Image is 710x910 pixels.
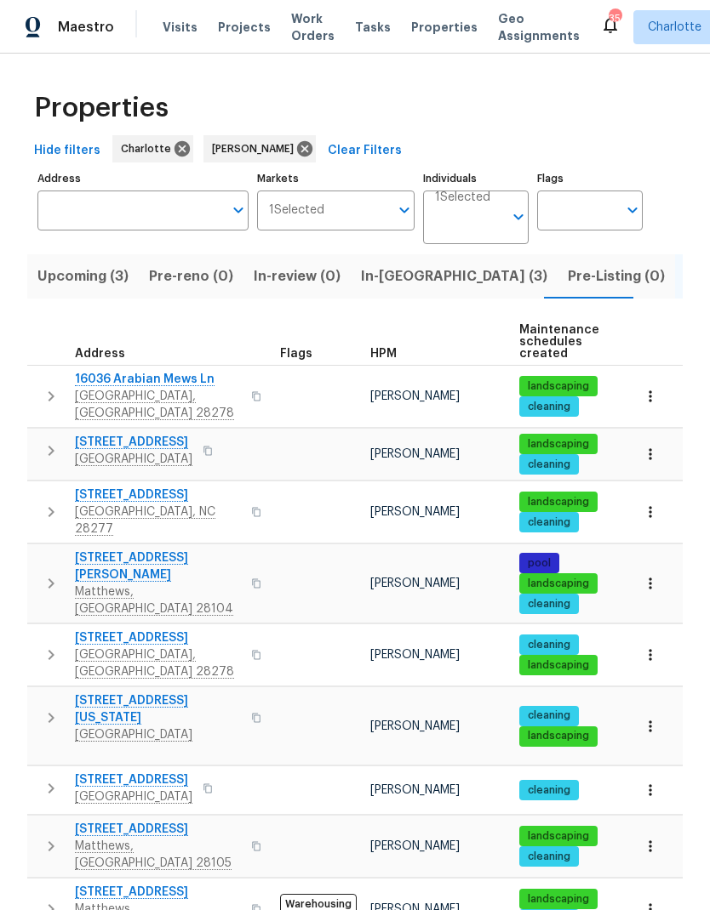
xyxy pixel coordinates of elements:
label: Individuals [423,173,529,184]
span: cleaning [521,400,577,414]
span: Charlotte [121,140,178,157]
span: Hide filters [34,140,100,162]
span: HPM [370,348,397,360]
span: Visits [163,19,198,36]
span: cleaning [521,597,577,611]
span: cleaning [521,783,577,798]
button: Open [392,198,416,222]
div: 35 [609,10,621,27]
span: [PERSON_NAME] [370,649,460,661]
span: Address [75,348,125,360]
span: landscaping [521,829,596,844]
div: Charlotte [112,135,193,162]
span: Projects [218,19,271,36]
span: Charlotte [648,19,701,36]
button: Hide filters [27,135,107,167]
span: In-[GEOGRAPHIC_DATA] (3) [361,264,547,288]
button: Open [507,205,530,229]
span: [PERSON_NAME] [370,784,460,796]
span: landscaping [521,729,596,743]
button: Open [226,198,250,222]
span: landscaping [521,658,596,673]
span: Flags [280,348,312,360]
span: Pre-Listing (0) [568,264,665,288]
span: In-review (0) [254,264,341,288]
span: landscaping [521,577,596,591]
span: Maestro [58,19,114,36]
span: Properties [411,19,478,36]
span: [PERSON_NAME] [370,840,460,852]
span: cleaning [521,850,577,864]
span: [PERSON_NAME] [212,140,301,157]
span: landscaping [521,437,596,452]
label: Flags [537,173,643,184]
span: Maintenance schedules created [519,324,599,360]
span: [PERSON_NAME] [370,577,460,589]
span: Clear Filters [328,140,402,162]
span: Tasks [355,21,391,33]
span: cleaning [521,458,577,472]
span: Pre-reno (0) [149,264,233,288]
div: [PERSON_NAME] [203,135,316,162]
span: 1 Selected [435,191,490,205]
span: landscaping [521,495,596,509]
span: [PERSON_NAME] [370,448,460,460]
span: cleaning [521,515,577,530]
span: [PERSON_NAME] [370,390,460,402]
span: landscaping [521,892,596,907]
span: Geo Assignments [498,10,580,44]
label: Markets [257,173,415,184]
button: Open [621,198,644,222]
span: [PERSON_NAME] [370,506,460,518]
span: cleaning [521,708,577,723]
button: Clear Filters [321,135,409,167]
span: landscaping [521,379,596,394]
span: cleaning [521,638,577,652]
span: [PERSON_NAME] [370,720,460,732]
span: 1 Selected [269,203,324,218]
span: Properties [34,100,169,117]
label: Address [37,173,249,184]
span: Upcoming (3) [37,264,129,288]
span: pool [521,556,558,571]
span: Work Orders [291,10,335,44]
